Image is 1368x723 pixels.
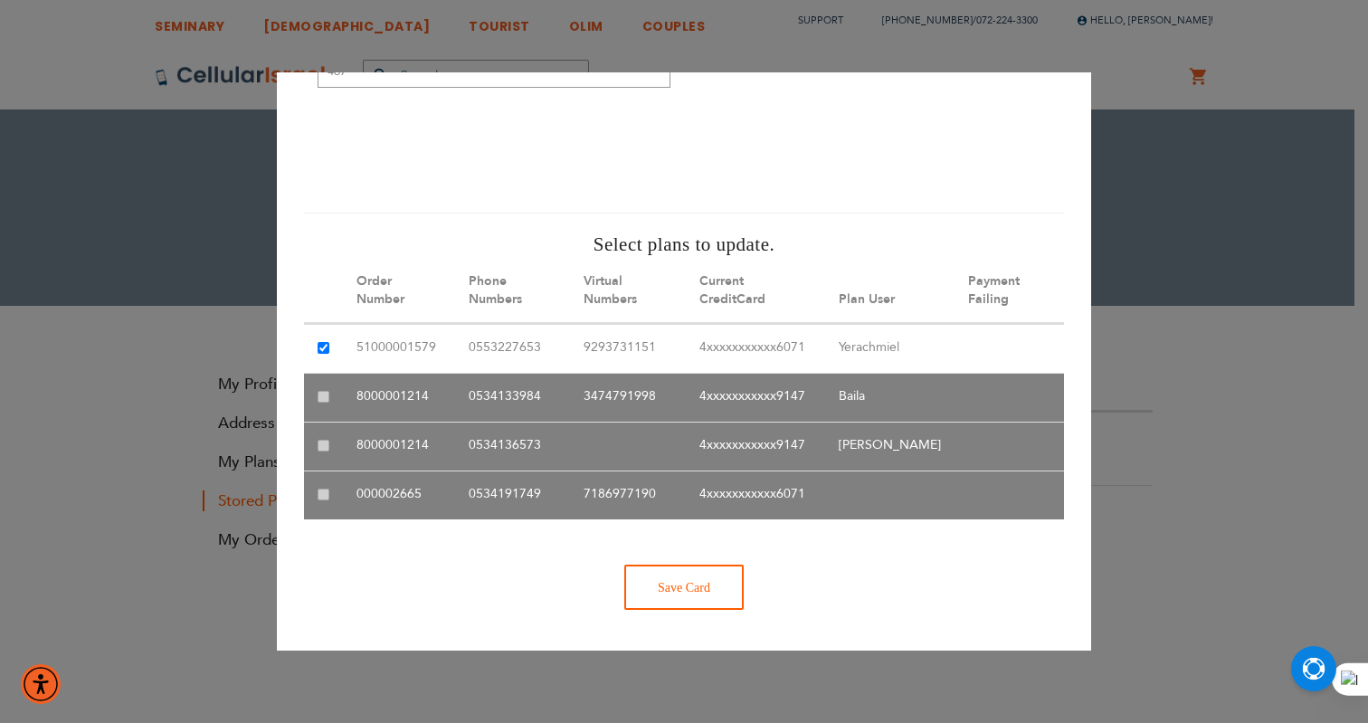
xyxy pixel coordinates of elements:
[318,110,593,181] iframe: To enrich screen reader interactions, please activate Accessibility in Grammarly extension settings
[825,325,955,374] td: Yerachmiel
[686,259,824,323] th: Current CreditCard
[455,259,571,323] th: Phone Numbers
[955,259,1064,323] th: Payment Failing
[343,325,455,374] td: 51000001579
[570,325,686,374] td: 9293731151
[343,259,455,323] th: Order Number
[686,325,824,374] td: 4xxxxxxxxxxx6071
[624,565,744,610] div: Save Card
[570,259,686,323] th: Virtual Numbers
[21,664,61,704] div: Accessibility Menu
[825,259,955,323] th: Plan User
[455,325,571,374] td: 0553227653
[304,232,1064,259] h4: Select plans to update.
